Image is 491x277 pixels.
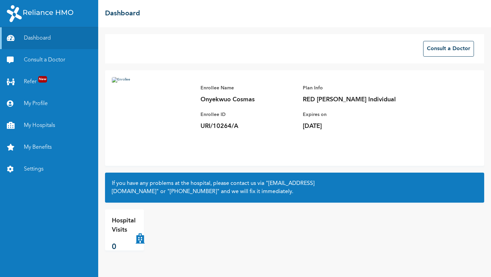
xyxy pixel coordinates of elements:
p: Enrollee ID [200,111,296,119]
img: RelianceHMO's Logo [7,5,73,22]
p: Plan Info [303,84,398,92]
p: Hospital Visits [112,216,136,235]
p: [DATE] [303,122,398,130]
a: "[PHONE_NUMBER]" [167,189,220,194]
p: URI/10264/A [200,122,296,130]
p: RED [PERSON_NAME] Individual [303,96,398,104]
p: Onyekwuo Cosmas [200,96,296,104]
p: Enrollee Name [200,84,296,92]
p: Expires on [303,111,398,119]
span: New [38,76,47,83]
h2: Dashboard [105,9,140,19]
button: Consult a Doctor [423,41,474,57]
h2: If you have any problems at the hospital, please contact us via or and we will fix it immediately. [112,179,477,196]
p: 0 [112,242,136,253]
img: Enrollee [112,77,194,159]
